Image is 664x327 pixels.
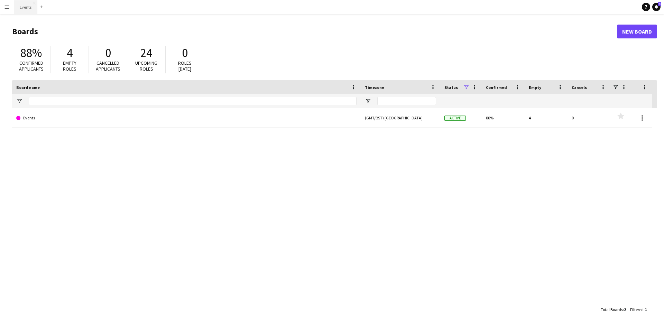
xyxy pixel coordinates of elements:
span: 4 [67,45,73,61]
span: Active [444,116,466,121]
span: 24 [140,45,152,61]
input: Timezone Filter Input [377,97,436,105]
span: Upcoming roles [135,60,157,72]
span: 1 [645,307,647,312]
span: Timezone [365,85,384,90]
div: 4 [525,108,568,127]
div: 0 [568,108,610,127]
span: Confirmed applicants [19,60,44,72]
span: Roles [DATE] [178,60,192,72]
div: : [630,303,647,316]
span: Board name [16,85,40,90]
div: 88% [482,108,525,127]
span: 2 [624,307,626,312]
span: Empty [529,85,541,90]
span: 0 [182,45,188,61]
button: Open Filter Menu [365,98,371,104]
div: : [601,303,626,316]
span: Filtered [630,307,644,312]
span: Status [444,85,458,90]
button: Events [14,0,37,14]
span: Total Boards [601,307,623,312]
span: Cancelled applicants [96,60,120,72]
span: Cancels [572,85,587,90]
a: New Board [617,25,657,38]
button: Open Filter Menu [16,98,22,104]
span: Empty roles [63,60,76,72]
span: 0 [105,45,111,61]
h1: Boards [12,26,617,37]
a: Events [16,108,357,128]
input: Board name Filter Input [29,97,357,105]
span: Confirmed [486,85,507,90]
div: (GMT/BST) [GEOGRAPHIC_DATA] [361,108,440,127]
a: 3 [652,3,661,11]
span: 88% [20,45,42,61]
span: 3 [658,2,661,6]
